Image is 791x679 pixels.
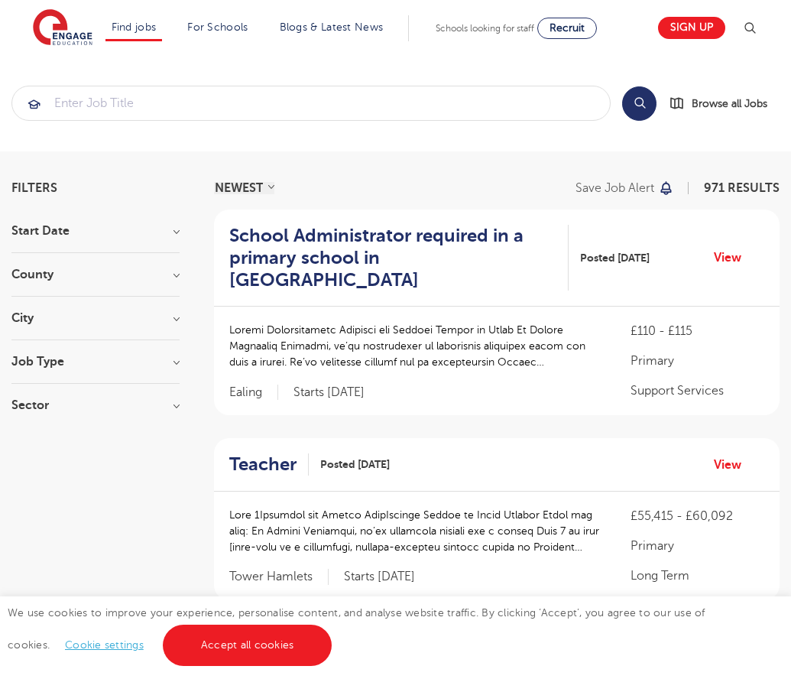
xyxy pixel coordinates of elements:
[187,21,248,33] a: For Schools
[714,248,753,268] a: View
[631,322,764,340] p: £110 - £115
[692,95,767,112] span: Browse all Jobs
[344,569,415,585] p: Starts [DATE]
[631,567,764,585] p: Long Term
[631,537,764,555] p: Primary
[658,17,725,39] a: Sign up
[537,18,597,39] a: Recruit
[580,250,650,266] span: Posted [DATE]
[229,453,309,476] a: Teacher
[436,23,534,34] span: Schools looking for staff
[293,385,365,401] p: Starts [DATE]
[11,182,57,194] span: Filters
[65,639,144,651] a: Cookie settings
[229,453,297,476] h2: Teacher
[11,225,180,237] h3: Start Date
[631,352,764,370] p: Primary
[229,507,600,555] p: Lore 1Ipsumdol sit Ametco AdipIscinge Seddoe te Incid Utlabor Etdol mag aliq: En Admini Veniamqui...
[575,182,674,194] button: Save job alert
[8,607,705,651] span: We use cookies to improve your experience, personalise content, and analyse website traffic. By c...
[163,625,332,666] a: Accept all cookies
[11,399,180,411] h3: Sector
[549,22,585,34] span: Recruit
[631,382,764,400] p: Support Services
[229,225,556,291] h2: School Administrator required in a primary school in [GEOGRAPHIC_DATA]
[320,456,390,473] span: Posted [DATE]
[229,569,329,585] span: Tower Hamlets
[280,21,384,33] a: Blogs & Latest News
[11,86,611,121] div: Submit
[575,182,654,194] p: Save job alert
[11,356,180,368] h3: Job Type
[112,21,157,33] a: Find jobs
[229,385,278,401] span: Ealing
[12,86,610,120] input: Submit
[714,455,753,475] a: View
[622,86,656,121] button: Search
[33,9,92,47] img: Engage Education
[229,225,569,291] a: School Administrator required in a primary school in [GEOGRAPHIC_DATA]
[11,268,180,281] h3: County
[631,507,764,525] p: £55,415 - £60,092
[11,312,180,324] h3: City
[704,181,780,195] span: 971 RESULTS
[669,95,780,112] a: Browse all Jobs
[229,322,600,370] p: Loremi Dolorsitametc Adipisci eli Seddoei Tempor in Utlab Et Dolore Magnaaliq Enimadmi, ve’qu nos...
